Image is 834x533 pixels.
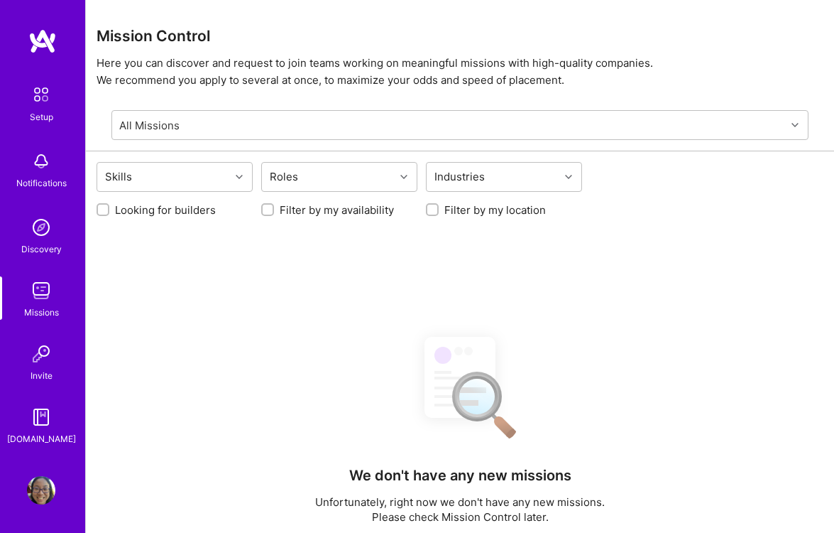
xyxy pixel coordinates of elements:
a: User Avatar [23,476,59,505]
img: guide book [27,403,55,431]
div: Roles [266,166,302,187]
label: Filter by my availability [280,203,394,217]
img: setup [26,80,56,109]
h3: Mission Control [97,27,823,45]
p: Here you can discover and request to join teams working on meaningful missions with high-quality ... [97,55,823,89]
div: Industries [431,166,488,187]
h4: We don't have any new missions [349,467,571,484]
img: teamwork [27,276,55,305]
img: discovery [27,213,55,242]
img: Invite [27,340,55,368]
div: Missions [24,305,59,320]
p: Please check Mission Control later. [315,510,605,524]
div: Notifications [16,176,67,190]
div: [DOMAIN_NAME] [7,431,76,446]
img: User Avatar [27,476,55,505]
div: Invite [31,368,53,383]
img: logo [28,28,57,54]
img: No Results [400,324,520,448]
img: bell [27,147,55,176]
i: icon Chevron [791,122,799,129]
div: Setup [30,109,53,124]
label: Filter by my location [444,203,546,217]
div: All Missions [119,117,180,132]
i: icon Chevron [565,173,572,181]
p: Unfortunately, right now we don't have any new missions. [315,495,605,510]
i: icon Chevron [236,173,243,181]
label: Looking for builders [115,203,216,217]
i: icon Chevron [400,173,407,181]
div: Discovery [21,242,62,257]
div: Skills [101,166,136,187]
